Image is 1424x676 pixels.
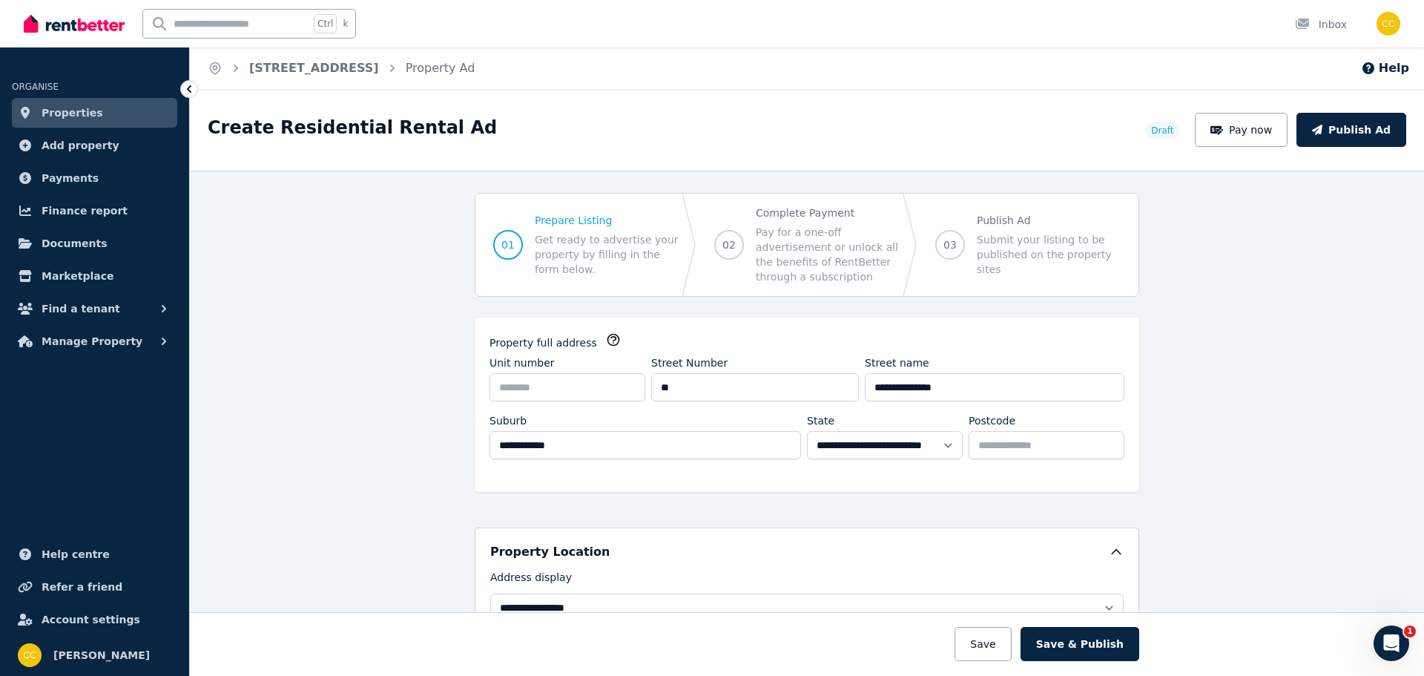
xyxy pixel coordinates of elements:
[12,539,177,569] a: Help centre
[249,61,379,75] a: [STREET_ADDRESS]
[1374,626,1409,661] iframe: Intercom live chat
[490,570,572,591] label: Address display
[12,572,177,602] a: Refer a friend
[42,611,140,629] span: Account settings
[343,18,348,30] span: k
[756,225,900,284] span: Pay for a one-off advertisement or unlock all the benefits of RentBetter through a subscription
[12,163,177,193] a: Payments
[490,543,610,561] h5: Property Location
[42,300,120,318] span: Find a tenant
[42,202,128,220] span: Finance report
[406,61,475,75] a: Property Ad
[955,627,1011,661] button: Save
[865,355,929,370] label: Street name
[501,237,515,252] span: 01
[12,294,177,324] button: Find a tenant
[208,116,497,140] h1: Create Residential Rental Ad
[24,13,125,35] img: RentBetter
[190,47,492,89] nav: Breadcrumb
[1361,59,1409,77] button: Help
[722,237,736,252] span: 02
[42,332,142,350] span: Manage Property
[475,193,1139,297] nav: Progress
[535,213,679,228] span: Prepare Listing
[12,261,177,291] a: Marketplace
[943,237,957,252] span: 03
[1295,17,1347,32] div: Inbox
[1404,626,1416,637] span: 1
[977,213,1121,228] span: Publish Ad
[1296,113,1406,147] button: Publish Ad
[42,234,108,252] span: Documents
[42,137,119,154] span: Add property
[1377,12,1400,36] img: Charles Chaaya
[489,335,597,350] label: Property full address
[42,169,99,187] span: Payments
[12,98,177,128] a: Properties
[756,206,900,220] span: Complete Payment
[12,605,177,634] a: Account settings
[12,131,177,160] a: Add property
[53,646,150,664] span: [PERSON_NAME]
[651,355,728,370] label: Street Number
[314,14,337,33] span: Ctrl
[42,104,103,122] span: Properties
[807,413,834,428] label: State
[12,196,177,226] a: Finance report
[1195,113,1288,147] button: Pay now
[42,267,113,285] span: Marketplace
[1021,627,1139,661] button: Save & Publish
[489,355,555,370] label: Unit number
[969,413,1015,428] label: Postcode
[489,413,527,428] label: Suburb
[977,232,1121,277] span: Submit your listing to be published on the property sites
[42,578,122,596] span: Refer a friend
[18,643,42,667] img: Charles Chaaya
[12,326,177,356] button: Manage Property
[12,82,59,92] span: ORGANISE
[1151,125,1173,137] span: Draft
[535,232,679,277] span: Get ready to advertise your property by filling in the form below.
[12,229,177,258] a: Documents
[42,545,110,563] span: Help centre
